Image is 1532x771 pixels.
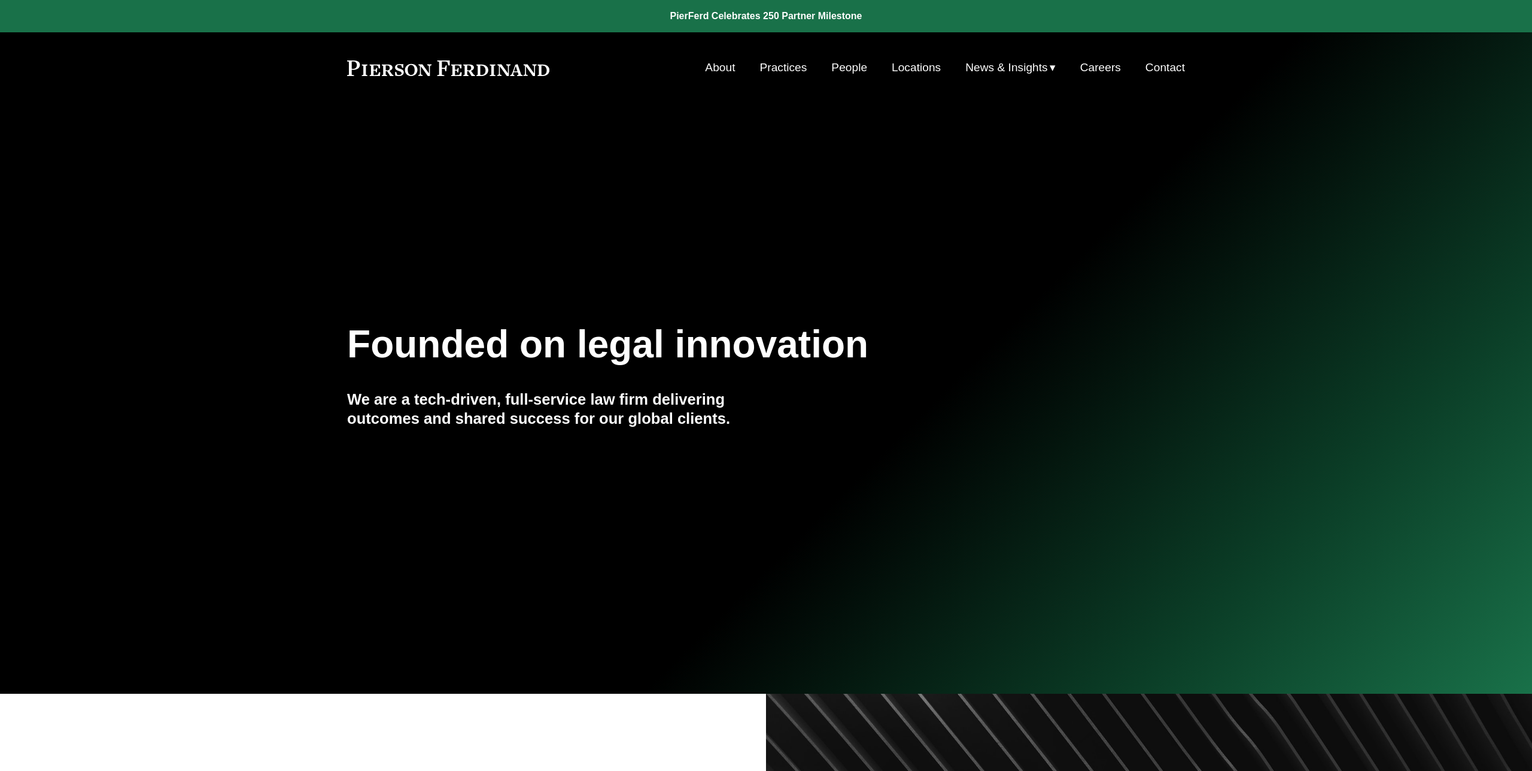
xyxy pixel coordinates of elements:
[705,56,735,79] a: About
[759,56,807,79] a: Practices
[965,56,1056,79] a: folder dropdown
[831,56,867,79] a: People
[1145,56,1185,79] a: Contact
[347,390,766,429] h4: We are a tech-driven, full-service law firm delivering outcomes and shared success for our global...
[965,57,1048,78] span: News & Insights
[347,323,1045,366] h1: Founded on legal innovation
[892,56,941,79] a: Locations
[1080,56,1121,79] a: Careers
